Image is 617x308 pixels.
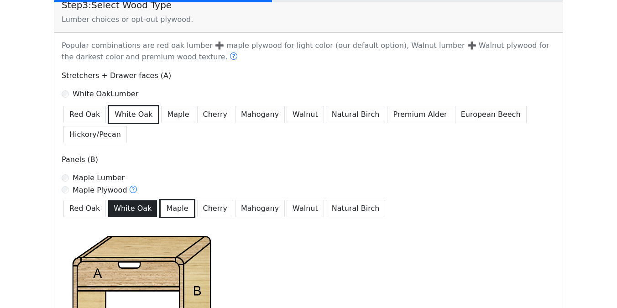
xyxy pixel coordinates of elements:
button: White Oak [108,200,157,217]
button: White Oak [108,105,159,124]
button: Maple Plywood [129,184,137,196]
label: White Oak Lumber [73,89,138,99]
button: Mahogany [235,106,285,123]
button: European Beech [455,106,527,123]
button: Maple [161,106,195,123]
button: Cherry [197,106,234,123]
button: Walnut [287,200,324,217]
button: Cherry [197,200,234,217]
div: Lumber choices or opt-out plywood. [62,14,555,25]
button: Red Oak [63,200,106,217]
p: Popular combinations are red oak lumber ➕ maple plywood for light color (our default option), Wal... [56,40,561,63]
span: Stretchers + Drawer faces (A) [62,71,171,80]
button: Natural Birch [326,200,386,217]
label: Maple Lumber [73,172,125,183]
span: Panels (B) [62,155,98,164]
button: Do people pick a different wood? [230,51,238,63]
label: Maple Plywood [73,184,137,196]
button: Maple [159,199,195,218]
button: Walnut [287,106,324,123]
button: Natural Birch [326,106,386,123]
button: Mahogany [235,200,285,217]
button: Red Oak [63,106,106,123]
button: Hickory/Pecan [63,126,127,143]
button: Premium Alder [387,106,453,123]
